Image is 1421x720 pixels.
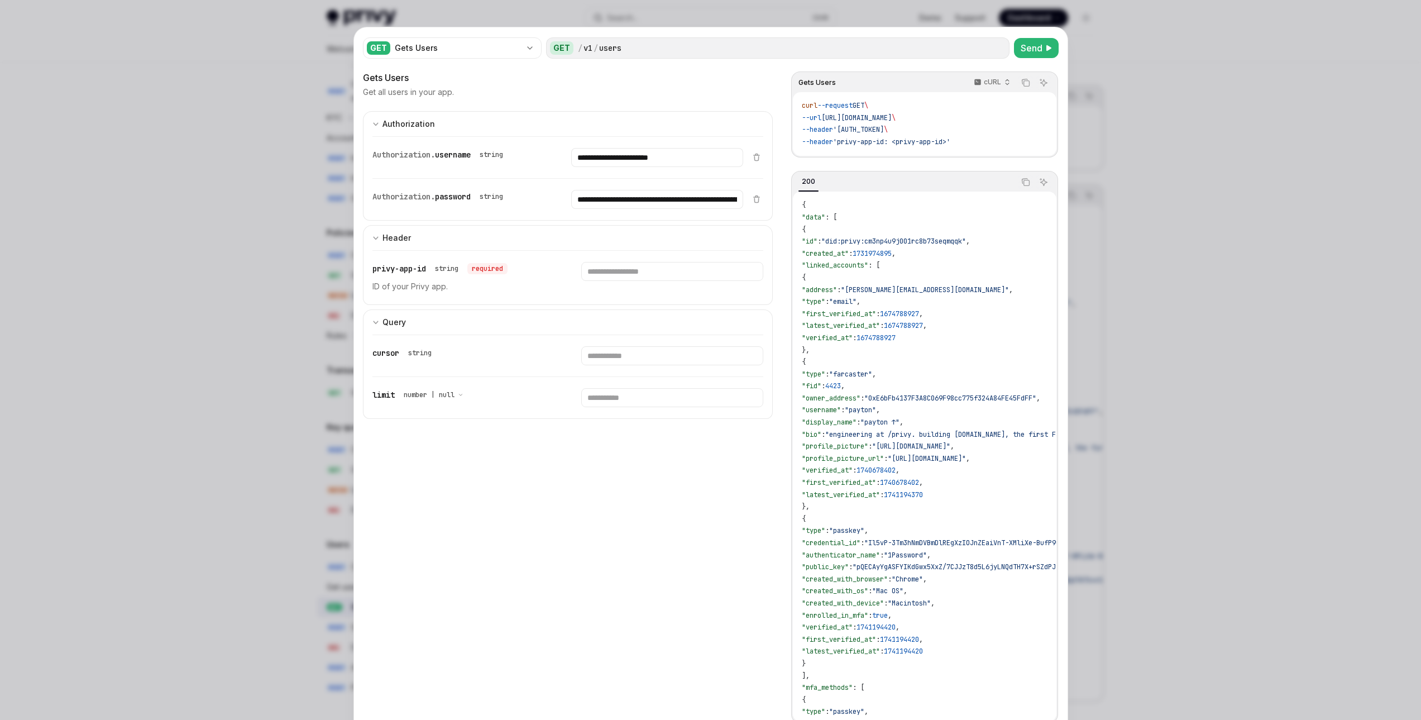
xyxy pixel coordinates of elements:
[750,194,763,203] button: Delete item
[363,309,773,335] button: Expand input section
[802,683,853,692] span: "mfa_methods"
[884,454,888,463] span: :
[382,117,435,131] div: Authorization
[372,262,508,275] div: privy-app-id
[372,264,426,274] span: privy-app-id
[363,71,773,84] div: Gets Users
[363,87,454,98] p: Get all users in your app.
[802,237,817,246] span: "id"
[853,249,892,258] span: 1731974895
[919,635,923,644] span: ,
[919,309,923,318] span: ,
[802,671,810,680] span: ],
[404,390,454,399] span: number | null
[802,454,884,463] span: "profile_picture_url"
[853,562,1267,571] span: "pQECAyYgASFYIKdGwx5XxZ/7CJJzT8d5L6jyLNQdTH7X+rSZdPJ9Ux/QIlggRm4OcJ8F3aB5zYz3T9LxLdDfGpWvYkHgS4A8...
[876,478,880,487] span: :
[372,192,435,202] span: Authorization.
[880,309,919,318] span: 1674788927
[888,611,892,620] span: ,
[372,348,399,358] span: cursor
[1036,175,1051,189] button: Ask AI
[802,575,888,584] span: "created_with_browser"
[880,478,919,487] span: 1740678402
[798,175,819,188] div: 200
[817,101,853,110] span: --request
[550,41,573,55] div: GET
[853,333,857,342] span: :
[853,623,857,632] span: :
[841,406,845,414] span: :
[880,647,884,656] span: :
[802,285,837,294] span: "address"
[802,623,853,632] span: "verified_at"
[372,150,435,160] span: Authorization.
[829,370,872,379] span: "farcaster"
[372,388,468,402] div: limit
[583,42,592,54] div: v1
[1009,285,1013,294] span: ,
[829,526,864,535] span: "passkey"
[1018,75,1033,90] button: Copy the contents from the code block
[857,466,896,475] span: 1740678402
[884,490,923,499] span: 1741194370
[467,263,508,274] div: required
[880,551,884,560] span: :
[802,346,810,355] span: },
[825,707,829,716] span: :
[868,261,880,270] span: : [
[860,418,900,427] span: "payton ↑"
[892,575,923,584] span: "Chrome"
[802,466,853,475] span: "verified_at"
[884,125,888,134] span: \
[864,101,868,110] span: \
[372,390,395,400] span: limit
[872,611,888,620] span: true
[825,297,829,306] span: :
[966,237,970,246] span: ,
[860,538,864,547] span: :
[802,101,817,110] span: curl
[857,418,860,427] span: :
[372,346,436,360] div: cursor
[880,321,884,330] span: :
[578,42,582,54] div: /
[825,213,837,222] span: : [
[802,611,868,620] span: "enrolled_in_mfa"
[750,152,763,161] button: Delete item
[833,125,884,134] span: '[AUTH_TOKEN]
[802,113,821,122] span: --url
[923,575,927,584] span: ,
[802,394,860,403] span: "owner_address"
[896,466,900,475] span: ,
[864,526,868,535] span: ,
[802,418,857,427] span: "display_name"
[802,707,825,716] span: "type"
[802,137,833,146] span: --header
[884,321,923,330] span: 1674788927
[802,261,868,270] span: "linked_accounts"
[896,623,900,632] span: ,
[802,273,806,282] span: {
[833,137,950,146] span: 'privy-app-id: <privy-app-id>'
[802,321,880,330] span: "latest_verified_at"
[884,647,923,656] span: 1741194420
[571,190,743,209] input: Enter password
[876,406,880,414] span: ,
[841,382,845,390] span: ,
[853,101,864,110] span: GET
[802,309,876,318] span: "first_verified_at"
[571,148,743,167] input: Enter username
[821,113,892,122] span: [URL][DOMAIN_NAME]
[892,113,896,122] span: \
[802,249,849,258] span: "created_at"
[872,370,876,379] span: ,
[892,249,896,258] span: ,
[884,551,927,560] span: "1Password"
[802,478,876,487] span: "first_verified_at"
[802,333,853,342] span: "verified_at"
[868,611,872,620] span: :
[382,231,411,245] div: Header
[821,382,825,390] span: :
[845,406,876,414] span: "payton"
